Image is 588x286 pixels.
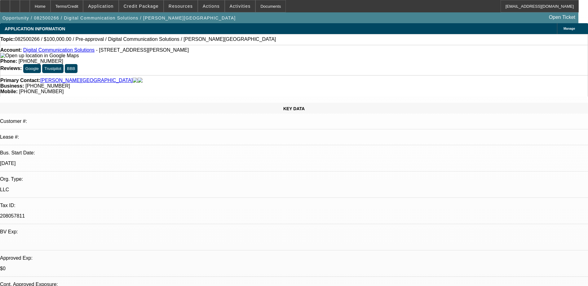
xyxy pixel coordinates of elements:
[19,58,63,64] span: [PHONE_NUMBER]
[0,37,15,42] strong: Topic:
[0,58,17,64] strong: Phone:
[225,0,255,12] button: Activities
[0,66,22,71] strong: Reviews:
[546,12,578,23] a: Open Ticket
[230,4,251,9] span: Activities
[0,89,18,94] strong: Mobile:
[42,64,63,73] button: Trustpilot
[133,78,138,83] img: facebook-icon.png
[138,78,143,83] img: linkedin-icon.png
[198,0,224,12] button: Actions
[15,37,276,42] span: 082500266 / $100,000.00 / Pre-approval / Digital Communication Solutions / [PERSON_NAME][GEOGRAPH...
[96,47,189,53] span: - [STREET_ADDRESS][PERSON_NAME]
[2,15,236,20] span: Opportunity / 082500266 / Digital Communication Solutions / [PERSON_NAME][GEOGRAPHIC_DATA]
[564,27,575,30] span: Manage
[40,78,133,83] a: [PERSON_NAME][GEOGRAPHIC_DATA]
[0,83,24,89] strong: Business:
[203,4,220,9] span: Actions
[0,53,79,58] img: Open up location in Google Maps
[83,0,118,12] button: Application
[88,4,113,9] span: Application
[65,64,77,73] button: BBB
[23,64,41,73] button: Google
[169,4,193,9] span: Resources
[5,26,65,31] span: APPLICATION INFORMATION
[23,47,95,53] a: Digital Communication Solutions
[19,89,64,94] span: [PHONE_NUMBER]
[283,106,305,111] span: KEY DATA
[0,53,79,58] a: View Google Maps
[0,78,40,83] strong: Primary Contact:
[25,83,70,89] span: [PHONE_NUMBER]
[164,0,197,12] button: Resources
[119,0,163,12] button: Credit Package
[0,47,22,53] strong: Account:
[124,4,159,9] span: Credit Package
